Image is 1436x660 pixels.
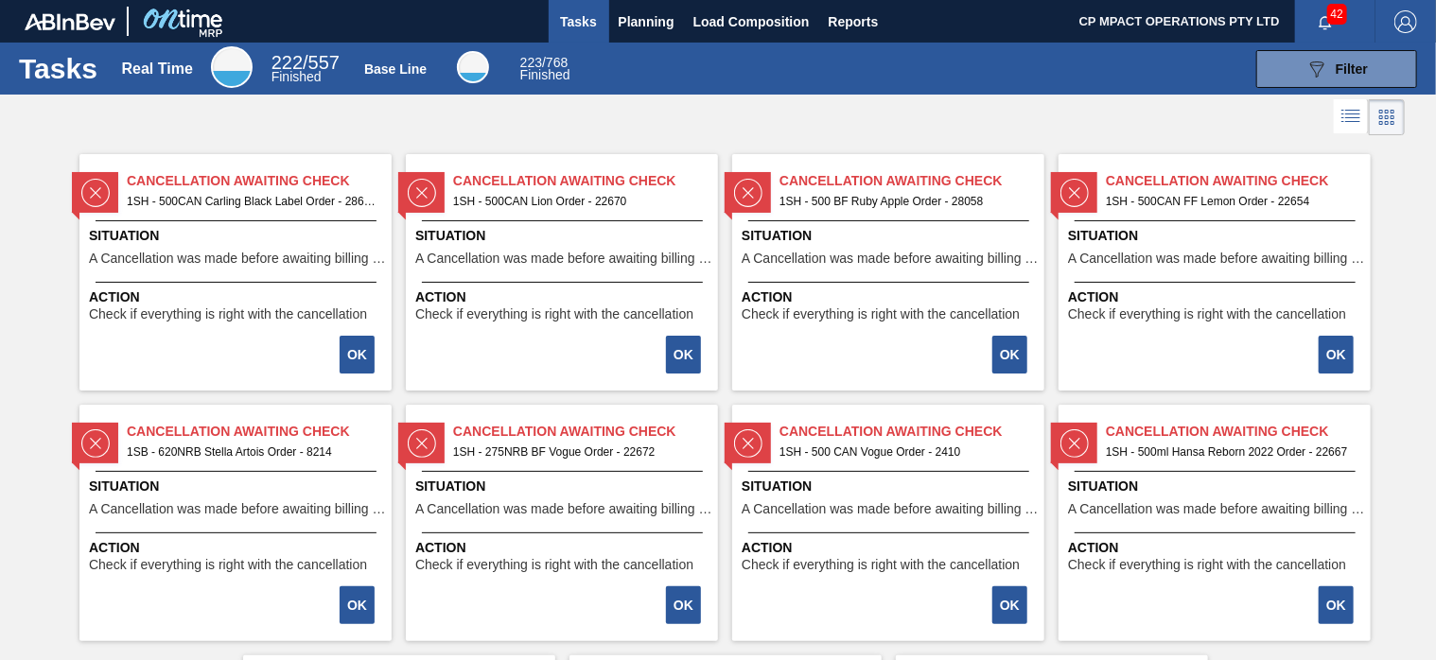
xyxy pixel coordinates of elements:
[1060,429,1089,458] img: status
[520,57,570,81] div: Base Line
[341,584,377,626] div: Complete task: 2233727
[415,252,713,266] span: A Cancellation was made before awaiting billing stage
[779,171,1044,191] span: Cancellation Awaiting Check
[127,422,392,442] span: Cancellation Awaiting Check
[520,67,570,82] span: Finished
[340,336,375,373] button: OK
[415,477,713,496] span: Situation
[1327,4,1347,25] span: 42
[415,226,713,246] span: Situation
[271,52,303,73] span: 222
[340,586,375,624] button: OK
[1068,226,1366,246] span: Situation
[779,442,1029,462] span: 1SH - 500 CAN Vogue Order - 2410
[415,307,693,321] span: Check if everything is right with the cancellation
[89,287,387,307] span: Action
[1068,558,1346,572] span: Check if everything is right with the cancellation
[457,51,489,83] div: Base Line
[1369,99,1405,135] div: Card Vision
[1334,99,1369,135] div: List Vision
[734,429,762,458] img: status
[1256,50,1417,88] button: Filter
[364,61,427,77] div: Base Line
[89,538,387,558] span: Action
[734,179,762,207] img: status
[1068,477,1366,496] span: Situation
[742,287,1040,307] span: Action
[453,422,718,442] span: Cancellation Awaiting Check
[341,334,377,375] div: Complete task: 2233721
[742,307,1020,321] span: Check if everything is right with the cancellation
[742,252,1040,266] span: A Cancellation was made before awaiting billing stage
[19,58,97,79] h1: Tasks
[1321,334,1356,375] div: Complete task: 2233725
[668,334,703,375] div: Complete task: 2233723
[994,584,1029,626] div: Complete task: 2233729
[1295,9,1356,35] button: Notifications
[1319,586,1354,624] button: OK
[992,586,1027,624] button: OK
[271,55,340,83] div: Real Time
[122,61,193,78] div: Real Time
[829,10,879,33] span: Reports
[415,538,713,558] span: Action
[619,10,674,33] span: Planning
[415,558,693,572] span: Check if everything is right with the cancellation
[453,171,718,191] span: Cancellation Awaiting Check
[415,502,713,516] span: A Cancellation was made before awaiting billing stage
[742,226,1040,246] span: Situation
[408,429,436,458] img: status
[408,179,436,207] img: status
[666,586,701,624] button: OK
[81,179,110,207] img: status
[89,502,387,516] span: A Cancellation was made before awaiting billing stage
[1068,252,1366,266] span: A Cancellation was made before awaiting billing stage
[779,191,1029,212] span: 1SH - 500 BF Ruby Apple Order - 28058
[1106,191,1356,212] span: 1SH - 500CAN FF Lemon Order - 22654
[668,584,703,626] div: Complete task: 2233728
[742,502,1040,516] span: A Cancellation was made before awaiting billing stage
[992,336,1027,373] button: OK
[1068,307,1346,321] span: Check if everything is right with the cancellation
[89,307,367,321] span: Check if everything is right with the cancellation
[127,191,377,212] span: 1SH - 500CAN Carling Black Label Order - 28615
[89,477,387,496] span: Situation
[994,334,1029,375] div: Complete task: 2233724
[1106,422,1371,442] span: Cancellation Awaiting Check
[742,477,1040,496] span: Situation
[271,52,340,73] span: / 557
[693,10,810,33] span: Load Composition
[89,226,387,246] span: Situation
[1319,336,1354,373] button: OK
[742,538,1040,558] span: Action
[520,55,542,70] span: 223
[1068,502,1366,516] span: A Cancellation was made before awaiting billing stage
[1394,10,1417,33] img: Logout
[271,69,322,84] span: Finished
[1068,287,1366,307] span: Action
[558,10,600,33] span: Tasks
[81,429,110,458] img: status
[666,336,701,373] button: OK
[211,46,253,88] div: Real Time
[520,55,569,70] span: / 768
[1321,584,1356,626] div: Complete task: 2233816
[89,558,367,572] span: Check if everything is right with the cancellation
[453,442,703,462] span: 1SH - 275NRB BF Vogue Order - 22672
[779,422,1044,442] span: Cancellation Awaiting Check
[25,13,115,30] img: TNhmsLtSVTkK8tSr43FrP2fwEKptu5GPRR3wAAAABJRU5ErkJggg==
[127,442,377,462] span: 1SB - 620NRB Stella Artois Order - 8214
[1060,179,1089,207] img: status
[1068,538,1366,558] span: Action
[127,171,392,191] span: Cancellation Awaiting Check
[89,252,387,266] span: A Cancellation was made before awaiting billing stage
[415,287,713,307] span: Action
[1106,442,1356,462] span: 1SH - 500ml Hansa Reborn 2022 Order - 22667
[742,558,1020,572] span: Check if everything is right with the cancellation
[1336,61,1368,77] span: Filter
[453,191,703,212] span: 1SH - 500CAN Lion Order - 22670
[1106,171,1371,191] span: Cancellation Awaiting Check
